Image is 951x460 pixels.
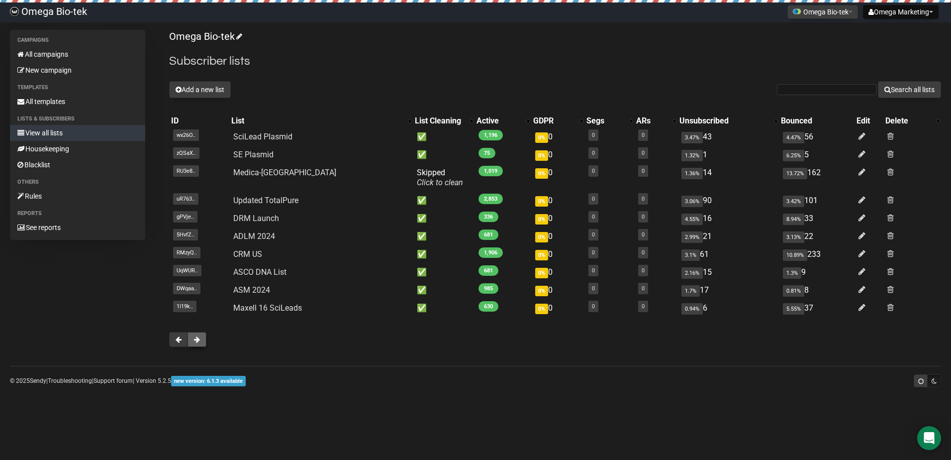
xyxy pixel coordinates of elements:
[535,268,548,278] span: 0%
[531,228,585,245] td: 0
[779,128,855,146] td: 56
[475,114,531,128] th: Active: No sort applied, activate to apply an ascending sort
[478,166,503,176] span: 1,019
[231,116,403,126] div: List
[413,281,475,299] td: ✅
[413,245,475,263] td: ✅
[592,231,595,238] a: 0
[531,281,585,299] td: 0
[535,286,548,296] span: 0%
[233,303,302,313] a: Maxell 16 SciLeads
[677,192,779,210] td: 90
[173,283,200,294] span: DWqaa..
[779,245,855,263] td: 233
[413,210,475,228] td: ✅
[677,164,779,192] td: 14
[10,157,145,173] a: Blacklist
[883,114,941,128] th: Delete: No sort applied, activate to apply an ascending sort
[681,249,700,261] span: 3.1%
[642,303,645,310] a: 0
[681,132,703,143] span: 3.47%
[30,377,46,384] a: Sendy
[531,245,585,263] td: 0
[535,232,548,242] span: 0%
[173,165,199,177] span: RU3e8..
[10,46,145,62] a: All campaigns
[535,214,548,225] span: 0%
[173,229,198,240] span: 5HvfZ..
[10,208,145,220] li: Reports
[233,249,262,259] a: CRM US
[10,188,145,204] a: Rules
[642,132,645,138] a: 0
[586,116,624,126] div: Segs
[783,231,804,243] span: 3.13%
[681,196,703,207] span: 3.06%
[779,192,855,210] td: 101
[779,164,855,192] td: 162
[531,299,585,317] td: 0
[592,249,595,256] a: 0
[478,230,498,240] span: 681
[783,249,807,261] span: 10.89%
[681,231,703,243] span: 2.99%
[677,114,779,128] th: Unsubscribed: No sort applied, activate to apply an ascending sort
[783,132,804,143] span: 4.47%
[677,263,779,281] td: 15
[783,168,807,179] span: 13.72%
[478,148,495,158] span: 75
[10,82,145,94] li: Templates
[531,192,585,210] td: 0
[679,116,769,126] div: Unsubscribed
[173,265,201,276] span: UqWUR..
[478,265,498,276] span: 681
[779,263,855,281] td: 9
[878,81,941,98] button: Search all lists
[531,128,585,146] td: 0
[783,214,804,225] span: 8.94%
[171,376,246,386] span: new version: 6.1.3 available
[779,146,855,164] td: 5
[783,150,804,161] span: 6.25%
[233,168,336,177] a: Medica-[GEOGRAPHIC_DATA]
[173,211,197,223] span: gPVje..
[779,210,855,228] td: 33
[592,168,595,174] a: 0
[681,303,703,315] span: 0.94%
[779,281,855,299] td: 8
[478,283,498,294] span: 985
[592,196,595,202] a: 0
[531,210,585,228] td: 0
[793,7,801,15] img: favicons
[531,146,585,164] td: 0
[863,5,939,19] button: Omega Marketing
[173,129,199,141] span: wx26O..
[533,116,575,126] div: GDPR
[783,285,804,297] span: 0.81%
[10,220,145,235] a: See reports
[642,267,645,274] a: 0
[233,196,298,205] a: Updated TotalPure
[173,147,199,159] span: zQSaX..
[677,245,779,263] td: 61
[642,168,645,174] a: 0
[681,150,703,161] span: 1.32%
[10,7,19,16] img: 1701ad020795bef423df3e17313bb685
[677,210,779,228] td: 16
[478,247,503,258] span: 1,906
[642,196,645,202] a: 0
[642,231,645,238] a: 0
[413,146,475,164] td: ✅
[917,426,941,450] div: Open Intercom Messenger
[229,114,413,128] th: List: No sort applied, activate to apply an ascending sort
[779,114,855,128] th: Bounced: No sort applied, sorting is disabled
[478,194,503,204] span: 2,853
[535,132,548,143] span: 0%
[779,228,855,245] td: 22
[413,114,475,128] th: List Cleaning: No sort applied, activate to apply an ascending sort
[233,285,270,295] a: ASM 2024
[592,150,595,156] a: 0
[681,214,703,225] span: 4.55%
[681,285,700,297] span: 1.7%
[783,196,804,207] span: 3.42%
